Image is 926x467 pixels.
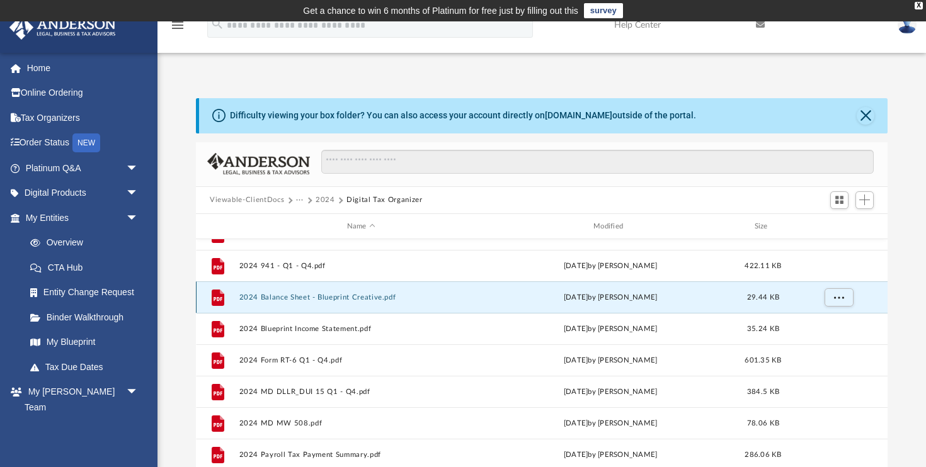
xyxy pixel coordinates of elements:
[584,3,623,18] a: survey
[747,325,779,332] span: 35.24 KB
[296,194,304,206] button: ···
[210,194,284,206] button: Viewable-ClientDocs
[18,255,157,280] a: CTA Hub
[6,15,120,40] img: Anderson Advisors Platinum Portal
[239,221,483,232] div: Name
[18,354,157,380] a: Tax Due Dates
[210,17,224,31] i: search
[239,262,483,270] button: 2024 941 - Q1 - Q4.pdf
[18,230,157,256] a: Overview
[855,191,874,209] button: Add
[830,191,849,209] button: Switch to Grid View
[488,221,733,232] div: Modified
[126,205,151,231] span: arrow_drop_down
[9,55,157,81] a: Home
[239,293,483,301] button: 2024 Balance Sheet - Blueprint Creative.pdf
[489,292,733,303] div: [DATE] by [PERSON_NAME]
[170,18,185,33] i: menu
[230,109,696,122] div: Difficulty viewing your box folder? You can also access your account directly on outside of the p...
[747,294,779,301] span: 29.44 KB
[18,330,151,355] a: My Blueprint
[239,325,483,333] button: 2024 Blueprint Income Statement.pdf
[170,24,185,33] a: menu
[239,419,483,427] button: 2024 MD MW 508.pdf
[745,262,781,269] span: 422.11 KB
[303,3,578,18] div: Get a chance to win 6 months of Platinum for free just by filling out this
[9,205,157,230] a: My Entitiesarrow_drop_down
[321,150,874,174] input: Search files and folders
[9,181,157,206] a: Digital Productsarrow_drop_down
[857,107,874,125] button: Close
[9,155,157,181] a: Platinum Q&Aarrow_drop_down
[18,305,157,330] a: Binder Walkthrough
[126,380,151,405] span: arrow_drop_down
[202,221,233,232] div: id
[72,133,100,152] div: NEW
[489,449,733,461] div: [DATE] by [PERSON_NAME]
[745,357,781,364] span: 601.35 KB
[489,261,733,272] div: [DATE] by [PERSON_NAME]
[489,355,733,366] div: [DATE] by [PERSON_NAME]
[316,194,335,206] button: 2024
[9,380,151,420] a: My [PERSON_NAME] Teamarrow_drop_down
[489,386,733,398] div: [DATE] by [PERSON_NAME]
[915,2,923,9] div: close
[825,288,854,307] button: More options
[9,105,157,130] a: Tax Organizers
[898,16,917,34] img: User Pic
[239,356,483,364] button: 2024 Form RT-6 Q1 - Q4.pdf
[18,280,157,305] a: Entity Change Request
[794,221,882,232] div: id
[126,181,151,206] span: arrow_drop_down
[489,418,733,429] div: [DATE] by [PERSON_NAME]
[239,388,483,396] button: 2024 MD DLLR_DUI 15 Q1 - Q4.pdf
[126,155,151,181] span: arrow_drop_down
[747,420,779,427] span: 78.06 KB
[745,451,781,458] span: 286.06 KB
[738,221,789,232] div: Size
[747,388,779,395] span: 384.5 KB
[9,130,157,156] a: Order StatusNEW
[545,110,612,120] a: [DOMAIN_NAME]
[9,81,157,106] a: Online Ordering
[346,194,423,206] button: Digital Tax Organizer
[489,324,733,335] div: [DATE] by [PERSON_NAME]
[239,451,483,459] button: 2024 Payroll Tax Payment Summary.pdf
